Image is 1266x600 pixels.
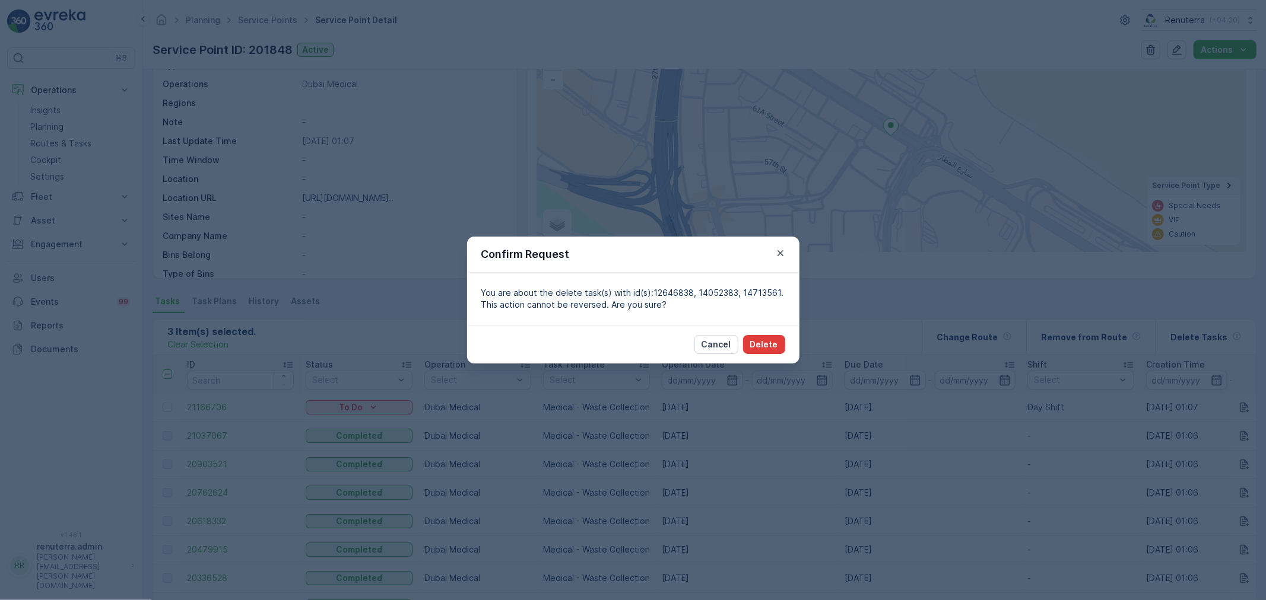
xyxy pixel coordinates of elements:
[743,335,785,354] button: Delete
[750,339,778,350] p: Delete
[694,335,738,354] button: Cancel
[481,246,570,263] p: Confirm Request
[481,287,785,311] p: You are about the delete task(s) with id(s):12646838, 14052383, 14713561. This action cannot be r...
[702,339,731,350] p: Cancel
